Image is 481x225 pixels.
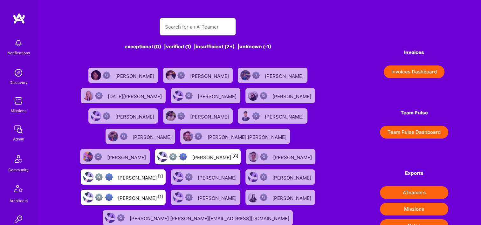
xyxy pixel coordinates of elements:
img: Not Scrubbed [185,194,193,201]
div: [PERSON_NAME] [272,193,313,201]
img: User Avatar [248,152,258,162]
sup: [1] [158,194,163,199]
div: [PERSON_NAME] [133,132,173,140]
img: User Avatar [173,192,183,202]
img: Not Scrubbed [185,92,193,99]
img: User Avatar [91,70,101,80]
div: [PERSON_NAME] [272,173,313,181]
img: User Avatar [183,131,193,141]
button: Missions [380,203,448,215]
div: Missions [11,107,26,114]
img: User Avatar [108,131,118,141]
div: [PERSON_NAME] [190,112,230,120]
h4: Team Pulse [380,110,448,116]
img: Not Scrubbed [260,194,267,201]
img: User Avatar [166,111,176,121]
img: User Avatar [240,111,251,121]
div: [PERSON_NAME] [198,193,238,201]
img: Not Scrubbed [195,133,202,140]
a: User AvatarNot Scrubbed[PERSON_NAME] [243,167,318,187]
div: [PERSON_NAME] [273,153,313,161]
img: High Potential User [105,173,113,181]
img: admin teamwork [12,123,25,136]
h4: Exports [380,170,448,176]
div: [PERSON_NAME] [PERSON_NAME][EMAIL_ADDRESS][DOMAIN_NAME] [130,214,290,222]
img: High Potential User [179,153,187,160]
a: User AvatarNot Scrubbed[PERSON_NAME] [243,85,318,106]
a: User AvatarNot Scrubbed[PERSON_NAME] [168,167,243,187]
div: Community [8,167,29,173]
img: Not Scrubbed [185,173,193,181]
div: [PERSON_NAME] [115,71,155,79]
img: User Avatar [157,152,168,162]
a: Invoices Dashboard [380,65,448,78]
a: User AvatarNot Scrubbed[PERSON_NAME] [161,65,235,85]
img: bell [12,37,25,50]
img: User Avatar [173,91,183,101]
a: User AvatarNot Scrubbed[PERSON_NAME] [235,65,310,85]
h4: Invoices [380,50,448,55]
div: Notifications [7,50,30,56]
div: [PERSON_NAME] [118,193,163,201]
div: Architects [10,197,28,204]
a: User AvatarNot fully vettedHigh Potential User[PERSON_NAME][1] [78,187,168,208]
img: Not Scrubbed [252,72,260,79]
img: Not Scrubbed [103,72,110,79]
img: Not fully vetted [95,173,103,181]
div: [PERSON_NAME] [198,92,238,100]
img: Not fully vetted [95,194,103,201]
div: [PERSON_NAME] [115,112,155,120]
img: teamwork [12,95,25,107]
a: User AvatarNot Scrubbed[PERSON_NAME] [86,106,161,126]
div: [PERSON_NAME] [272,92,313,100]
div: [PERSON_NAME] [107,153,147,161]
img: discovery [12,66,25,79]
a: User AvatarNot Scrubbed[PERSON_NAME] [243,147,318,167]
div: [PERSON_NAME] [198,173,238,181]
img: User Avatar [83,152,93,162]
div: exceptional (0) | verified (1) | insufficient (2+) | unknown (-1) [71,43,325,50]
img: Not Scrubbed [252,112,260,120]
img: Not Scrubbed [94,153,102,160]
a: User AvatarNot Scrubbed[PERSON_NAME] [243,187,318,208]
button: ATeamers [380,186,448,199]
input: Search for an A-Teamer [165,19,231,35]
a: User AvatarNot fully vettedHigh Potential User[PERSON_NAME][C] [152,147,243,167]
img: Not Scrubbed [117,214,125,222]
img: Not Scrubbed [95,92,103,99]
a: User AvatarNot fully vettedHigh Potential User[PERSON_NAME][1] [78,167,168,187]
img: Not Scrubbed [260,153,268,160]
img: Not Scrubbed [177,72,185,79]
a: User AvatarNot Scrubbed[PERSON_NAME] [103,126,178,147]
a: User AvatarNot Scrubbed[PERSON_NAME] [235,106,310,126]
img: User Avatar [166,70,176,80]
img: logo [13,13,25,24]
img: Not Scrubbed [103,112,110,120]
img: User Avatar [248,172,258,182]
div: Admin [13,136,24,142]
img: User Avatar [83,172,93,182]
img: User Avatar [248,192,258,202]
sup: [C] [232,153,238,158]
div: [DATE][PERSON_NAME] [108,92,163,100]
div: [PERSON_NAME] [265,112,305,120]
img: User Avatar [91,111,101,121]
div: [PERSON_NAME] [118,173,163,181]
img: Not Scrubbed [260,173,267,181]
img: Architects [11,182,26,197]
a: User AvatarNot Scrubbed[PERSON_NAME] [168,85,243,106]
div: [PERSON_NAME] [265,71,305,79]
a: User AvatarNot Scrubbed[PERSON_NAME] [PERSON_NAME] [178,126,292,147]
img: Not Scrubbed [177,112,185,120]
button: Team Pulse Dashboard [380,126,448,139]
img: User Avatar [240,70,251,80]
img: User Avatar [83,91,93,101]
img: User Avatar [83,192,93,202]
img: Not Scrubbed [120,133,127,140]
img: User Avatar [105,213,115,223]
img: User Avatar [248,91,258,101]
img: Not fully vetted [169,153,177,160]
a: User AvatarNot Scrubbed[PERSON_NAME] [161,106,235,126]
img: User Avatar [173,172,183,182]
